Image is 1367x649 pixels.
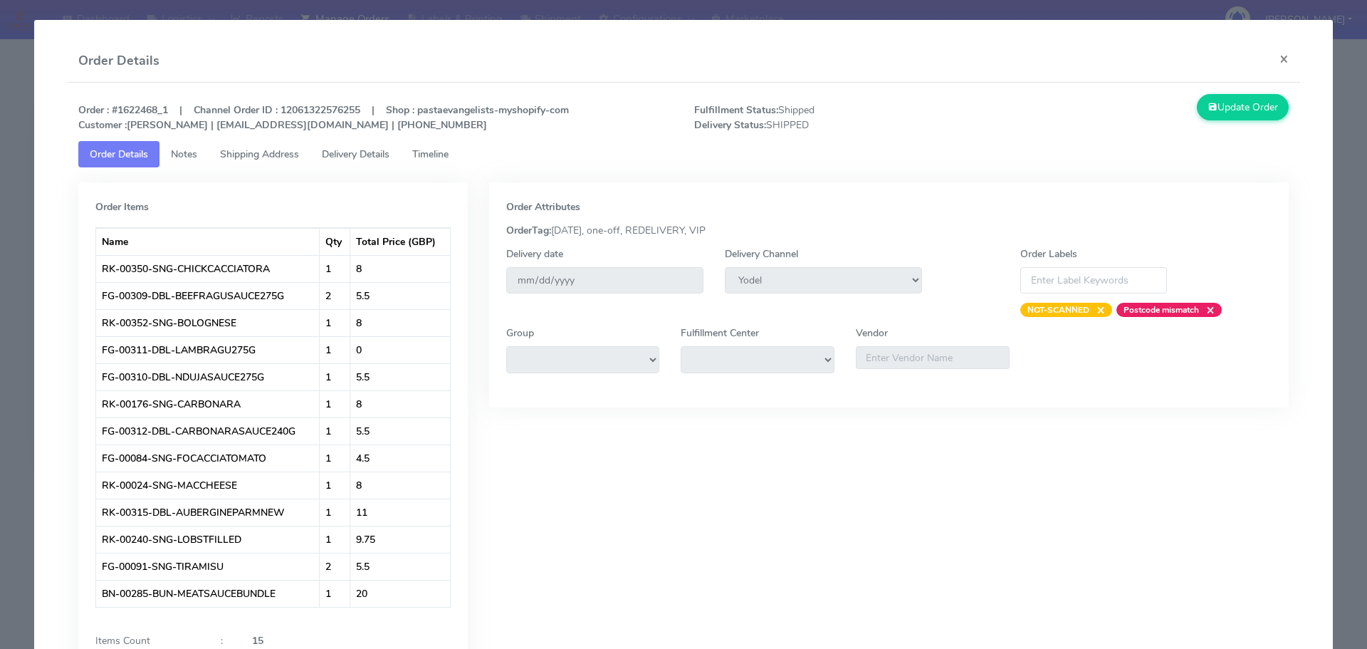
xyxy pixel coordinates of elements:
[320,417,350,445] td: 1
[725,246,798,261] label: Delivery Channel
[694,103,778,117] strong: Fulfillment Status:
[350,580,449,607] td: 20
[506,200,580,214] strong: Order Attributes
[856,326,888,341] label: Vendor
[412,147,449,161] span: Timeline
[681,326,759,341] label: Fulfillment Center
[96,390,320,417] td: RK-00176-SNG-CARBONARA
[350,526,449,553] td: 9.75
[694,118,766,132] strong: Delivery Status:
[350,390,449,417] td: 8
[220,147,299,161] span: Shipping Address
[1020,246,1077,261] label: Order Labels
[496,223,1283,238] div: [DATE], one-off, REDELIVERY, VIP
[320,553,350,580] td: 2
[1199,303,1215,317] span: ×
[96,309,320,336] td: RK-00352-SNG-BOLOGNESE
[350,255,449,282] td: 8
[856,346,1010,369] input: Enter Vendor Name
[350,363,449,390] td: 5.5
[320,580,350,607] td: 1
[320,363,350,390] td: 1
[96,336,320,363] td: FG-00311-DBL-LAMBRAGU275G
[210,633,241,648] div: :
[350,336,449,363] td: 0
[1197,94,1289,120] button: Update Order
[96,228,320,255] th: Name
[506,224,551,237] strong: OrderTag:
[96,417,320,445] td: FG-00312-DBL-CARBONARASAUCE240G
[350,228,449,255] th: Total Price (GBP)
[78,118,127,132] strong: Customer :
[1020,267,1167,294] input: Enter Label Keywords
[320,282,350,309] td: 2
[350,309,449,336] td: 8
[85,633,210,648] div: Items Count
[96,472,320,499] td: RK-00024-SNG-MACCHEESE
[96,282,320,309] td: FG-00309-DBL-BEEFRAGUSAUCE275G
[96,553,320,580] td: FG-00091-SNG-TIRAMISU
[78,51,159,71] h4: Order Details
[96,363,320,390] td: FG-00310-DBL-NDUJASAUCE275G
[320,390,350,417] td: 1
[171,147,197,161] span: Notes
[320,336,350,363] td: 1
[90,147,148,161] span: Order Details
[1027,304,1089,316] strong: NOT-SCANNED
[350,553,449,580] td: 5.5
[506,246,563,261] label: Delivery date
[350,472,449,499] td: 8
[96,580,320,607] td: BN-00285-BUN-MEATSAUCEBUNDLE
[350,417,449,445] td: 5.5
[322,147,389,161] span: Delivery Details
[320,472,350,499] td: 1
[350,282,449,309] td: 5.5
[1124,304,1199,316] strong: Postcode mismatch
[252,634,263,648] strong: 15
[350,445,449,472] td: 4.5
[1268,40,1300,78] button: Close
[506,326,534,341] label: Group
[320,255,350,282] td: 1
[96,255,320,282] td: RK-00350-SNG-CHICKCACCIATORA
[78,103,569,132] strong: Order : #1622468_1 | Channel Order ID : 12061322576255 | Shop : pastaevangelists-myshopify-com [P...
[320,526,350,553] td: 1
[96,499,320,526] td: RK-00315-DBL-AUBERGINEPARMNEW
[78,141,1289,167] ul: Tabs
[320,499,350,526] td: 1
[96,445,320,472] td: FG-00084-SNG-FOCACCIATOMATO
[1089,303,1105,317] span: ×
[683,103,992,133] span: Shipped SHIPPED
[96,526,320,553] td: RK-00240-SNG-LOBSTFILLED
[350,499,449,526] td: 11
[320,309,350,336] td: 1
[95,200,149,214] strong: Order Items
[320,228,350,255] th: Qty
[320,445,350,472] td: 1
